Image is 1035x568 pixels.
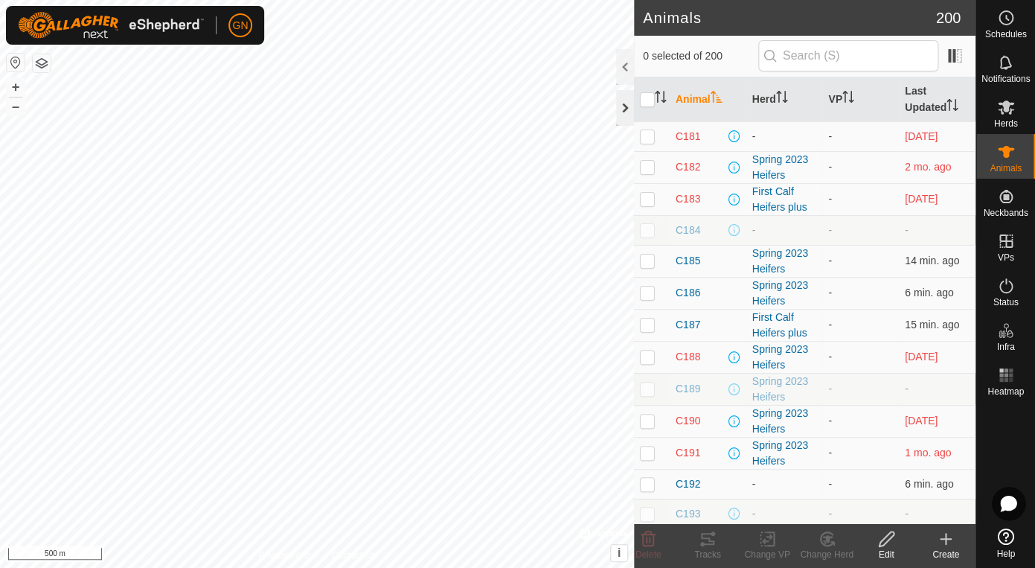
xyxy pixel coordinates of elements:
app-display-virtual-paddock-transition: - [828,255,832,267]
span: - [905,224,909,236]
span: Jun 16, 2025, 10:58 PM [905,161,951,173]
span: Aug 25, 2025, 3:07 PM [905,255,959,267]
span: Neckbands [983,208,1028,217]
span: Herds [993,119,1017,128]
span: 200 [936,7,961,29]
p-sorticon: Activate to sort [711,93,722,105]
span: C189 [676,381,700,397]
div: Spring 2023 Heifers [752,278,817,309]
span: Jul 21, 2025, 6:26 AM [905,447,951,459]
app-display-virtual-paddock-transition: - [828,319,832,331]
span: Schedules [984,30,1026,39]
app-display-virtual-paddock-transition: - [828,161,832,173]
div: First Calf Heifers plus [752,310,817,341]
div: Spring 2023 Heifers [752,374,817,405]
span: GN [233,18,249,33]
span: C181 [676,129,700,144]
span: Animals [990,164,1022,173]
div: Spring 2023 Heifers [752,438,817,469]
th: Last Updated [899,77,975,122]
span: Aug 5, 2025, 6:58 PM [905,351,938,363]
div: Spring 2023 Heifers [752,152,817,183]
span: Status [993,298,1018,307]
button: Reset Map [7,54,25,71]
div: - [752,129,817,144]
span: C193 [676,506,700,522]
h2: Animals [643,9,936,27]
span: - [905,508,909,520]
app-display-virtual-paddock-transition: - [828,287,832,299]
div: Spring 2023 Heifers [752,246,817,277]
span: C188 [676,349,700,365]
span: i [618,546,621,559]
span: VPs [997,253,1013,262]
div: Create [916,548,975,561]
div: Tracks [678,548,737,561]
a: Privacy Policy [258,549,314,562]
span: C185 [676,253,700,269]
app-display-virtual-paddock-transition: - [828,478,832,490]
div: First Calf Heifers plus [752,184,817,215]
app-display-virtual-paddock-transition: - [828,447,832,459]
app-display-virtual-paddock-transition: - [828,415,832,427]
span: Aug 11, 2025, 11:06 AM [905,193,938,205]
img: Gallagher Logo [18,12,204,39]
span: C182 [676,159,700,175]
p-sorticon: Activate to sort [842,93,854,105]
app-display-virtual-paddock-transition: - [828,351,832,363]
app-display-virtual-paddock-transition: - [828,193,832,205]
span: C192 [676,476,700,492]
app-display-virtual-paddock-transition: - [828,383,832,395]
p-sorticon: Activate to sort [776,93,788,105]
div: Edit [856,548,916,561]
span: C187 [676,317,700,333]
a: Help [976,523,1035,564]
span: 0 selected of 200 [643,48,758,64]
span: C186 [676,285,700,301]
span: Aug 25, 2025, 3:06 PM [905,319,959,331]
button: – [7,98,25,115]
span: C184 [676,223,700,238]
button: + [7,78,25,96]
div: - [752,223,817,238]
app-display-virtual-paddock-transition: - [828,508,832,520]
div: Change VP [737,548,797,561]
app-display-virtual-paddock-transition: - [828,130,832,142]
app-display-virtual-paddock-transition: - [828,224,832,236]
span: Aug 16, 2025, 1:07 AM [905,130,938,142]
span: C183 [676,191,700,207]
button: i [611,545,627,561]
div: Spring 2023 Heifers [752,342,817,373]
input: Search (S) [758,40,938,71]
div: Spring 2023 Heifers [752,406,817,437]
div: - [752,506,817,522]
span: Aug 5, 2025, 10:25 AM [905,415,938,427]
span: Heatmap [987,387,1024,396]
span: Notifications [981,74,1030,83]
span: C191 [676,445,700,461]
div: Change Herd [797,548,856,561]
span: Delete [635,549,661,560]
th: Herd [746,77,823,122]
span: Aug 25, 2025, 3:15 PM [905,478,953,490]
span: Aug 25, 2025, 3:16 PM [905,287,953,299]
span: Help [996,549,1015,558]
p-sorticon: Activate to sort [655,93,667,105]
button: Map Layers [33,54,51,72]
span: - [905,383,909,395]
a: Contact Us [332,549,376,562]
p-sorticon: Activate to sort [946,101,958,113]
th: Animal [670,77,746,122]
th: VP [822,77,899,122]
div: - [752,476,817,492]
span: C190 [676,413,700,429]
span: Infra [996,342,1014,351]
